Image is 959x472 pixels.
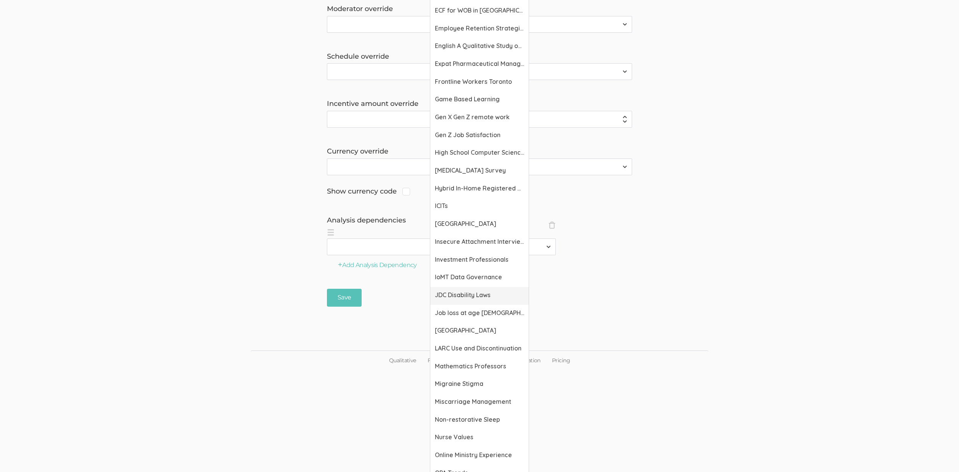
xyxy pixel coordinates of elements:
[435,202,524,210] span: ICITs
[430,269,529,287] a: IoMT Data Governance
[430,340,529,358] a: LARC Use and Discontinuation
[327,147,632,157] label: Currency override
[338,261,417,270] button: Add Analysis Dependency
[435,42,524,50] span: English A Qualitative Study on [DEMOGRAPHIC_DATA] Mothers of [DEMOGRAPHIC_DATA] Daughters
[430,305,529,323] a: Job loss at age [DEMOGRAPHIC_DATA]+
[435,77,524,86] span: Frontline Workers Toronto
[430,56,529,74] a: Expat Pharmaceutical Managers
[435,415,524,424] span: Non-restorative Sleep
[327,52,632,62] label: Schedule override
[327,99,632,109] label: Incentive amount override
[435,113,524,122] span: Gen X Gen Z remote work
[430,376,529,394] a: Migraine Stigma
[327,187,410,197] span: Show currency code
[430,234,529,251] a: Insecure Attachment Interviews
[327,4,632,14] label: Moderator override
[435,397,524,406] span: Miscarriage Management
[921,435,959,472] iframe: Chat Widget
[430,162,529,180] a: [MEDICAL_DATA] Survey
[435,219,524,228] span: [GEOGRAPHIC_DATA]
[327,289,362,307] input: Save
[435,379,524,388] span: Migraine Stigma
[430,287,529,305] a: JDC Disability Laws
[430,251,529,269] a: Investment Professionals
[435,255,524,264] span: Investment Professionals
[435,237,524,246] span: Insecure Attachment Interviews
[430,180,529,198] a: Hybrid In-Home Registered Nurses
[435,451,524,459] span: Online Ministry Experience
[435,131,524,139] span: Gen Z Job Satisfaction
[430,144,529,162] a: High School Computer Science Students of Color
[435,148,524,157] span: High School Computer Science Students of Color
[435,166,524,175] span: [MEDICAL_DATA] Survey
[327,216,632,226] label: Analysis dependencies
[435,326,524,335] span: [GEOGRAPHIC_DATA]
[430,127,529,145] a: Gen Z Job Satisfaction
[422,351,444,370] a: FAQ
[430,358,529,376] a: Mathematics Professors
[546,351,576,370] a: Pricing
[435,59,524,68] span: Expat Pharmaceutical Managers
[435,344,524,353] span: LARC Use and Discontinuation
[435,95,524,104] span: Game Based Learning
[548,221,556,229] span: ×
[435,273,524,282] span: IoMT Data Governance
[430,447,529,465] a: Online Ministry Experience
[430,198,529,216] a: ICITs
[430,322,529,340] a: [GEOGRAPHIC_DATA]
[435,184,524,193] span: Hybrid In-Home Registered Nurses
[430,109,529,127] a: Gen X Gen Z remote work
[430,91,529,109] a: Game Based Learning
[430,74,529,91] a: Frontline Workers Toronto
[435,24,524,33] span: Employee Retention Strategies
[383,351,422,370] a: Qualitative
[430,2,529,20] a: ECF for WOB in [GEOGRAPHIC_DATA]
[430,429,529,447] a: Nurse Values
[435,362,524,371] span: Mathematics Professors
[435,6,524,15] span: ECF for WOB in [GEOGRAPHIC_DATA]
[430,38,529,56] a: English A Qualitative Study on [DEMOGRAPHIC_DATA] Mothers of [DEMOGRAPHIC_DATA] Daughters
[435,433,524,442] span: Nurse Values
[430,20,529,38] a: Employee Retention Strategies
[430,411,529,429] a: Non-restorative Sleep
[435,309,524,317] span: Job loss at age [DEMOGRAPHIC_DATA]+
[430,394,529,411] a: Miscarriage Management
[435,291,524,299] span: JDC Disability Laws
[430,216,529,234] a: [GEOGRAPHIC_DATA]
